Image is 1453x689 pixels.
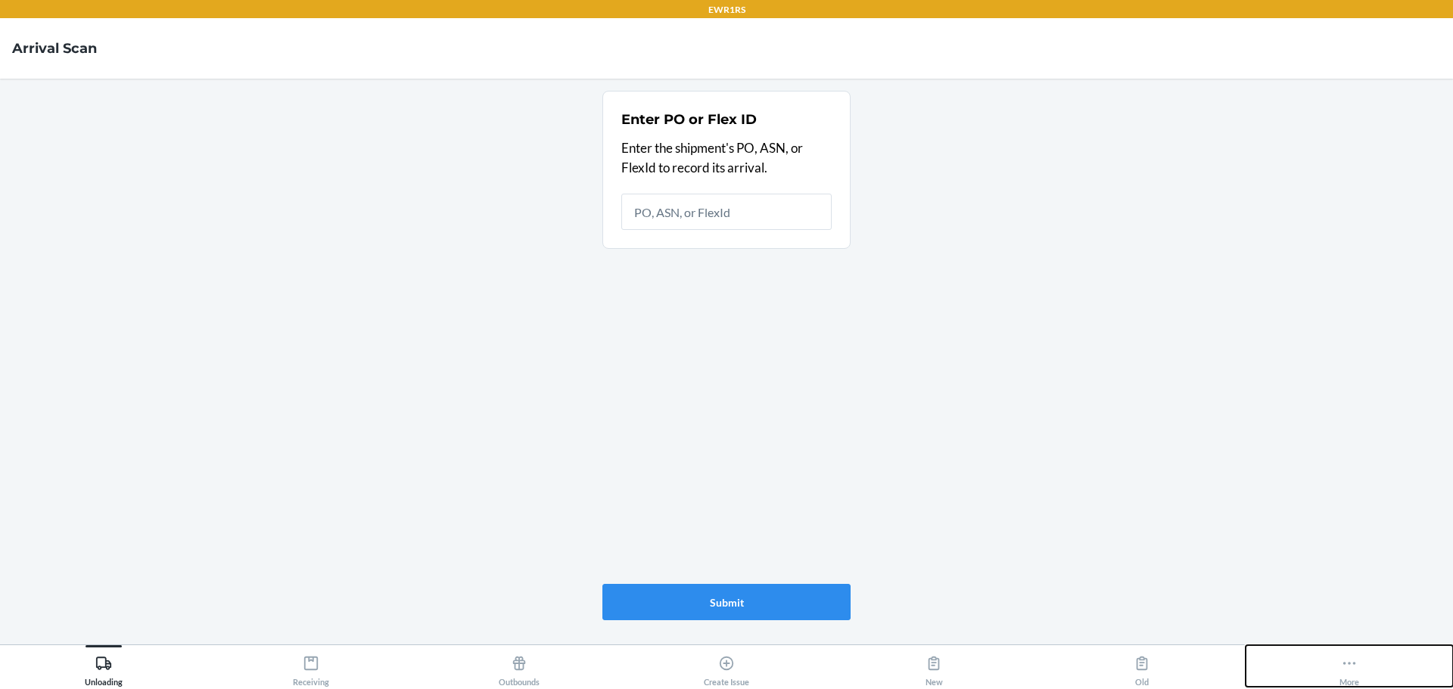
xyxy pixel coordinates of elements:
button: Submit [602,584,851,620]
h4: Arrival Scan [12,39,97,58]
button: Receiving [207,645,415,687]
div: Create Issue [704,649,749,687]
button: New [830,645,1038,687]
input: PO, ASN, or FlexId [621,194,832,230]
button: Create Issue [623,645,830,687]
button: Old [1038,645,1245,687]
button: More [1246,645,1453,687]
h2: Enter PO or Flex ID [621,110,757,129]
div: New [926,649,943,687]
div: Receiving [293,649,329,687]
div: Outbounds [499,649,540,687]
div: Old [1134,649,1150,687]
button: Outbounds [415,645,623,687]
p: EWR1RS [708,3,745,17]
div: More [1339,649,1359,687]
p: Enter the shipment's PO, ASN, or FlexId to record its arrival. [621,138,832,177]
div: Unloading [85,649,123,687]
